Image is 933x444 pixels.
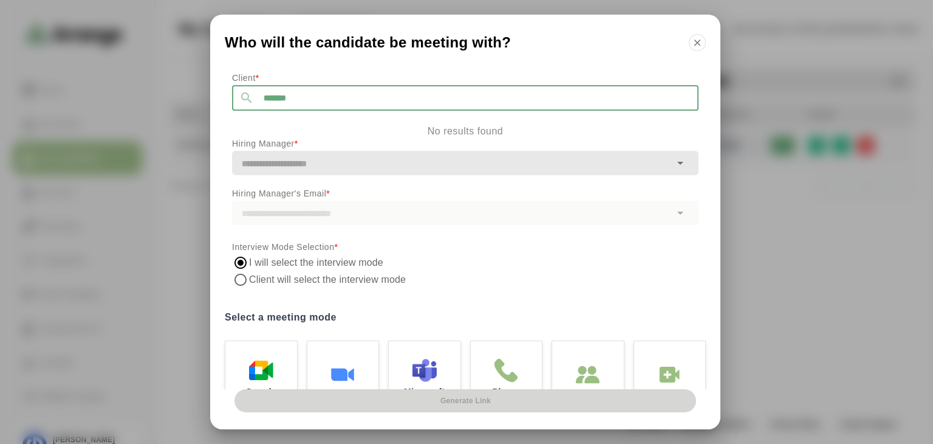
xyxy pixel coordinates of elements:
[412,358,437,383] img: Microsoft Teams
[232,186,699,201] p: Hiring Manager's Email
[235,387,287,404] p: Google Meet
[249,358,273,383] img: Google Meet
[249,271,463,288] label: Client will select the interview mode
[576,362,600,387] img: In-Person
[232,71,699,85] p: Client
[494,358,518,383] img: Phone meeting
[232,136,699,151] p: Hiring Manager
[225,309,706,326] label: Select a meeting mode
[232,240,699,254] p: Interview Mode Selection
[225,35,511,50] span: Who will the candidate be meeting with?
[330,362,355,387] img: Zoom Meet
[232,124,699,139] p: No results found
[480,387,533,404] p: Phone meeting
[398,387,451,404] p: Microsoft Teams
[657,362,682,387] img: In-Person
[249,254,384,271] label: I will select the interview mode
